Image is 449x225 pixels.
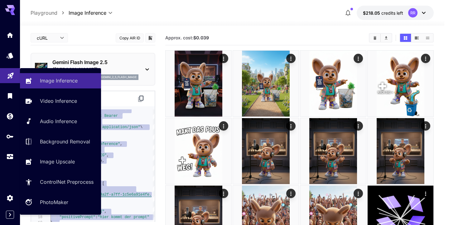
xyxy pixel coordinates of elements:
[354,189,363,198] div: Actions
[95,215,98,219] span: :
[7,70,14,77] div: Playground
[233,51,299,117] img: Z
[286,121,296,131] div: Actions
[219,189,228,198] div: Actions
[20,195,101,210] a: PhotoMaker
[300,51,366,117] img: 2Q==
[381,34,392,42] button: Download All
[193,35,209,40] b: $0.039
[369,34,380,42] button: Clear All
[84,142,120,146] span: "imageInference"
[363,10,403,16] div: $218.04884
[107,153,109,157] span: ,
[369,33,392,42] div: Clear AllDownload All
[31,214,42,220] div: 18
[300,118,366,184] img: 9k=
[52,58,138,73] p: Gemini Flash Image 2.5 ([PERSON_NAME])
[20,93,101,109] a: Video Inference
[421,189,430,198] div: Actions
[219,121,228,131] div: Actions
[120,142,122,146] span: ,
[233,118,299,184] img: 2Q==
[40,198,68,206] p: PhotoMaker
[286,54,296,63] div: Actions
[357,6,434,20] button: $218.04884
[6,211,14,219] button: Expand sidebar
[411,34,422,42] button: Show media in video view
[20,174,101,190] a: ControlNet Preprocess
[69,125,140,129] span: "Content-Type: application/json"
[37,35,56,41] span: cURL
[165,35,209,40] span: Approx. cost:
[147,34,153,42] button: Add to library
[69,192,152,197] span: 6beccac4-d0bb-4a2f-a7ff-1c5e6a91e4fe.
[116,33,144,42] button: Copy AIR ID
[140,125,142,129] span: \
[104,209,107,214] span: ,
[399,33,434,42] div: Show media in grid viewShow media in video viewShow media in list view
[40,138,90,145] p: Background Removal
[20,73,101,88] a: Image Inference
[368,51,433,117] img: Z
[101,75,137,79] p: gemini_2_5_flash_image
[408,8,418,17] div: RR
[40,158,75,165] p: Image Upscale
[286,189,296,198] div: Actions
[6,52,14,59] div: Models
[219,54,228,63] div: Actions
[354,121,363,131] div: Actions
[166,51,231,117] img: 2Q==
[421,54,430,63] div: Actions
[6,31,14,39] div: Home
[40,97,77,105] p: Video Inference
[98,181,104,186] span: : [
[400,34,411,42] button: Show media in grid view
[422,34,433,42] button: Show media in list view
[20,154,101,169] a: Image Upscale
[40,178,94,186] p: ControlNet Preprocess
[20,114,101,129] a: Audio Inference
[363,10,381,16] span: $218.05
[6,112,14,120] div: Wallet
[69,9,106,17] span: Image Inference
[6,92,14,100] div: Library
[354,54,363,63] div: Actions
[166,118,231,184] img: 2Q==
[381,10,403,16] span: credits left
[421,121,430,131] div: Actions
[40,117,77,125] p: Audio Inference
[60,215,95,219] span: "positivePrompt"
[20,134,101,149] a: Background Removal
[31,9,69,17] nav: breadcrumb
[6,194,14,202] div: Settings
[98,215,149,219] span: "hier kommt der prompt"
[6,153,14,161] div: Usage
[6,132,14,140] div: API Keys
[31,9,57,17] p: Playground
[51,221,53,225] span: }
[40,77,78,84] p: Image Inference
[368,118,433,184] img: 2Q==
